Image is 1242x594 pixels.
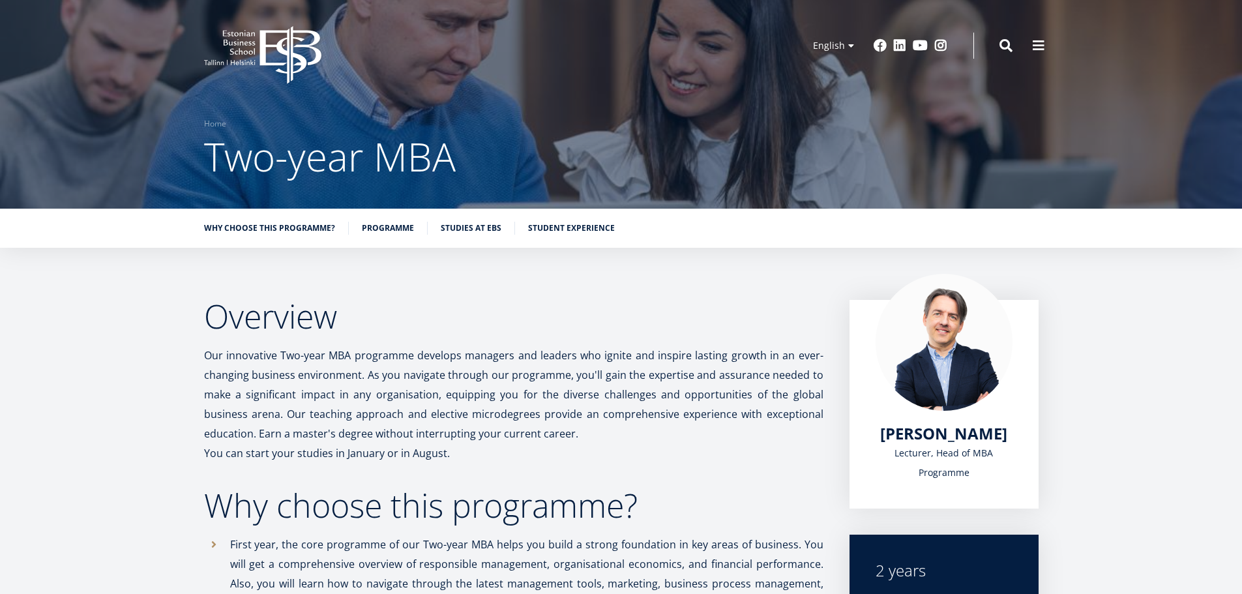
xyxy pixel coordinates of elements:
[876,561,1013,580] div: 2 years
[204,443,823,463] p: You can start your studies in January or in August.
[913,39,928,52] a: Youtube
[528,222,615,235] a: Student experience
[204,130,456,183] span: Two-year MBA
[204,222,335,235] a: Why choose this programme?
[874,39,887,52] a: Facebook
[441,222,501,235] a: Studies at EBS
[204,117,226,130] a: Home
[876,443,1013,483] div: Lecturer, Head of MBA Programme
[880,424,1007,443] a: [PERSON_NAME]
[880,423,1007,444] span: [PERSON_NAME]
[362,222,414,235] a: Programme
[934,39,947,52] a: Instagram
[893,39,906,52] a: Linkedin
[204,346,823,443] p: Our innovative Two-year MBA programme develops managers and leaders who ignite and inspire lastin...
[204,489,823,522] h2: Why choose this programme?
[876,274,1013,411] img: Marko Rillo
[204,300,823,333] h2: Overview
